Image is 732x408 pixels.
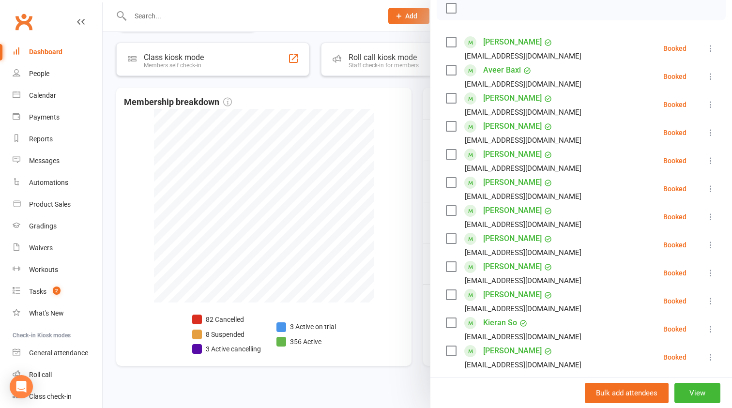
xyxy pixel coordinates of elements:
[13,215,102,237] a: Gradings
[483,175,542,190] a: [PERSON_NAME]
[29,266,58,273] div: Workouts
[29,393,72,400] div: Class check-in
[13,281,102,302] a: Tasks 2
[13,237,102,259] a: Waivers
[29,179,68,186] div: Automations
[465,190,581,203] div: [EMAIL_ADDRESS][DOMAIN_NAME]
[465,331,581,343] div: [EMAIL_ADDRESS][DOMAIN_NAME]
[585,383,669,403] button: Bulk add attendees
[13,106,102,128] a: Payments
[29,222,57,230] div: Gradings
[29,135,53,143] div: Reports
[29,91,56,99] div: Calendar
[29,287,46,295] div: Tasks
[465,274,581,287] div: [EMAIL_ADDRESS][DOMAIN_NAME]
[663,185,686,192] div: Booked
[53,287,61,295] span: 2
[465,218,581,231] div: [EMAIL_ADDRESS][DOMAIN_NAME]
[483,147,542,162] a: [PERSON_NAME]
[465,162,581,175] div: [EMAIL_ADDRESS][DOMAIN_NAME]
[663,270,686,276] div: Booked
[483,91,542,106] a: [PERSON_NAME]
[10,375,33,398] div: Open Intercom Messenger
[483,259,542,274] a: [PERSON_NAME]
[663,73,686,80] div: Booked
[465,50,581,62] div: [EMAIL_ADDRESS][DOMAIN_NAME]
[29,157,60,165] div: Messages
[13,172,102,194] a: Automations
[663,129,686,136] div: Booked
[29,48,62,56] div: Dashboard
[13,386,102,408] a: Class kiosk mode
[663,101,686,108] div: Booked
[13,364,102,386] a: Roll call
[663,326,686,332] div: Booked
[465,359,581,371] div: [EMAIL_ADDRESS][DOMAIN_NAME]
[13,194,102,215] a: Product Sales
[483,62,521,78] a: Aveer Baxi
[29,371,52,378] div: Roll call
[465,302,581,315] div: [EMAIL_ADDRESS][DOMAIN_NAME]
[13,85,102,106] a: Calendar
[465,78,581,91] div: [EMAIL_ADDRESS][DOMAIN_NAME]
[483,315,517,331] a: Kieran So
[12,10,36,34] a: Clubworx
[13,63,102,85] a: People
[663,298,686,304] div: Booked
[483,343,542,359] a: [PERSON_NAME]
[483,119,542,134] a: [PERSON_NAME]
[663,45,686,52] div: Booked
[483,34,542,50] a: [PERSON_NAME]
[663,242,686,248] div: Booked
[13,128,102,150] a: Reports
[483,287,542,302] a: [PERSON_NAME]
[29,70,49,77] div: People
[13,302,102,324] a: What's New
[483,231,542,246] a: [PERSON_NAME]
[29,113,60,121] div: Payments
[29,200,71,208] div: Product Sales
[483,203,542,218] a: [PERSON_NAME]
[465,134,581,147] div: [EMAIL_ADDRESS][DOMAIN_NAME]
[29,244,53,252] div: Waivers
[13,150,102,172] a: Messages
[663,213,686,220] div: Booked
[13,259,102,281] a: Workouts
[465,106,581,119] div: [EMAIL_ADDRESS][DOMAIN_NAME]
[663,157,686,164] div: Booked
[674,383,720,403] button: View
[29,349,88,357] div: General attendance
[13,41,102,63] a: Dashboard
[13,342,102,364] a: General attendance kiosk mode
[663,354,686,361] div: Booked
[465,246,581,259] div: [EMAIL_ADDRESS][DOMAIN_NAME]
[29,309,64,317] div: What's New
